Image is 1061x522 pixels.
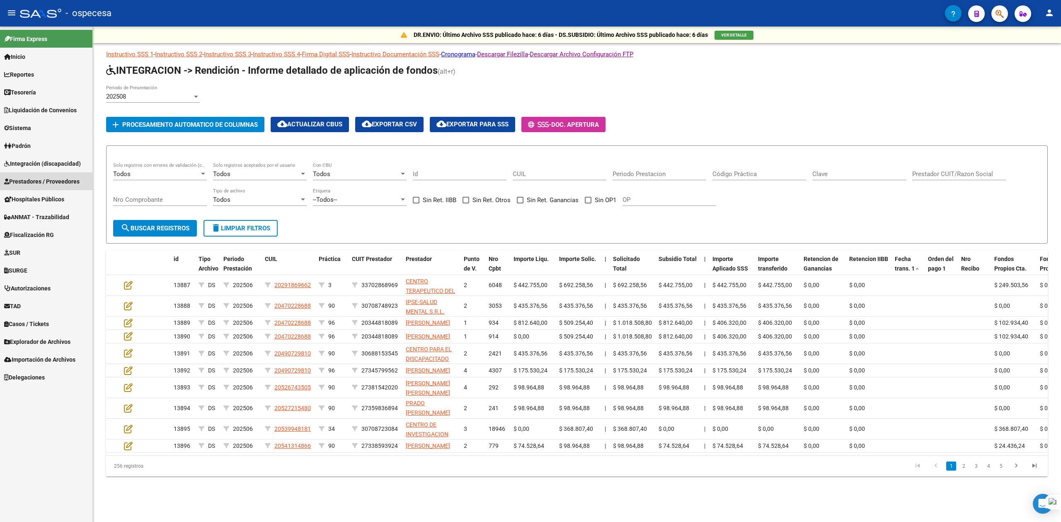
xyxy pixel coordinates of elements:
span: $ 1.018.508,80 [613,333,652,340]
span: $ 0,00 [804,333,819,340]
a: Instructivo SSS 4 [253,51,300,58]
datatable-header-cell: Práctica [315,250,349,287]
span: 90 [328,405,335,411]
span: 20490729810 [274,350,311,357]
span: $ 175.530,24 [758,367,792,374]
span: Todos [213,196,230,203]
span: $ 442.755,00 [758,282,792,288]
span: Buscar registros [121,225,189,232]
span: $ 435.376,56 [514,350,547,357]
span: $ 435.376,56 [659,302,693,309]
span: - ospecesa [65,4,111,22]
span: 30688153545 [361,350,398,357]
button: -Doc. Apertura [521,117,606,132]
div: 13894 [174,404,192,413]
datatable-header-cell: Fondos Propios Cta. Disca. [991,250,1037,287]
li: page 5 [995,459,1007,473]
span: | [704,333,705,340]
span: 3053 [489,302,502,309]
span: Liquidación de Convenios [4,106,77,115]
span: $ 0,00 [849,384,865,391]
span: --Todos-- [313,196,337,203]
span: CENTRO PARA EL DISCAPACITADO TALITA KUM [406,346,452,372]
span: $ 0,00 [804,282,819,288]
span: [PERSON_NAME] [406,367,450,374]
span: $ 435.376,56 [712,350,746,357]
span: 202506 [233,319,253,326]
datatable-header-cell: Subsidio Total [655,250,701,287]
span: $ 406.320,00 [758,333,792,340]
span: Importe Liqu. [514,256,549,262]
span: 30708748923 [361,302,398,309]
span: 20344818089 [361,319,398,326]
span: $ 0,00 [804,302,819,309]
span: Casos / Tickets [4,319,49,329]
datatable-header-cell: Solicitado Total [610,250,655,287]
p: - - - - - - - - [106,50,1048,59]
a: Instructivo SSS 2 [155,51,202,58]
span: $ 0,00 [994,384,1010,391]
span: - [528,121,551,128]
span: $ 98.964,88 [659,405,689,411]
datatable-header-cell: Tipo Archivo [195,250,220,287]
li: page 1 [945,459,957,473]
div: 13890 [174,332,192,341]
span: 202506 [233,333,253,340]
p: DR.ENVIO: Último Archivo SSS publicado hace: 6 días - DS.SUBSIDIO: Último Archivo SSS publicado h... [414,30,708,39]
datatable-header-cell: | [701,250,709,287]
datatable-header-cell: CUIL [262,250,315,287]
span: Prestadores / Proveedores [4,177,80,186]
span: $ 0,00 [994,367,1010,374]
span: $ 0,00 [804,350,819,357]
span: 241 [489,405,499,411]
span: $ 435.376,56 [559,302,593,309]
span: Retencion IIBB [849,256,888,262]
span: $ 435.376,56 [559,350,593,357]
span: $ 98.964,88 [613,384,644,391]
button: Actualizar CBUs [271,117,349,132]
span: DS [208,405,215,411]
span: Retencion de Ganancias [804,256,838,272]
span: Orden del pago 1 [928,256,954,272]
span: [PERSON_NAME] [406,319,450,326]
span: Exportar para SSS [436,121,509,128]
span: Solicitado Total [613,256,640,272]
datatable-header-cell: Periodo Prestación [220,250,262,287]
span: 4 [464,367,467,374]
span: $ 175.530,24 [659,367,693,374]
span: $ 1.018.508,80 [613,319,652,326]
span: 96 [328,319,335,326]
span: $ 435.376,56 [613,350,647,357]
span: Procesamiento automatico de columnas [122,121,258,128]
span: 20527215480 [274,405,311,411]
span: Importe Aplicado SSS [712,256,748,272]
span: | [605,350,606,357]
span: Delegaciones [4,373,45,382]
span: $ 98.964,88 [712,384,743,391]
a: 4 [983,462,993,471]
span: Tesorería [4,88,36,97]
span: $ 435.376,56 [758,302,792,309]
span: Sin Ret. Otros [472,195,511,205]
span: 3 [328,282,332,288]
a: go to next page [1008,462,1024,471]
span: [PERSON_NAME] [406,333,450,340]
span: 2421 [489,350,502,357]
span: VER DETALLE [721,33,747,37]
span: $ 0,00 [994,350,1010,357]
span: Doc. Apertura [551,121,599,128]
mat-icon: cloud_download [277,119,287,129]
div: Open Intercom Messenger [1033,494,1053,514]
span: $ 0,00 [849,282,865,288]
span: 90 [328,302,335,309]
a: Instructivo SSS 3 [204,51,251,58]
datatable-header-cell: Importe Solic. [556,250,601,287]
datatable-header-cell: Fecha trans. 1 [891,250,925,287]
span: CUIT Prestador [352,256,392,262]
span: $ 692.258,56 [613,282,647,288]
datatable-header-cell: CUIT Prestador [349,250,402,287]
a: Descargar Filezilla [477,51,528,58]
span: 292 [489,384,499,391]
a: 3 [971,462,981,471]
datatable-header-cell: Retencion de Ganancias [800,250,846,287]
